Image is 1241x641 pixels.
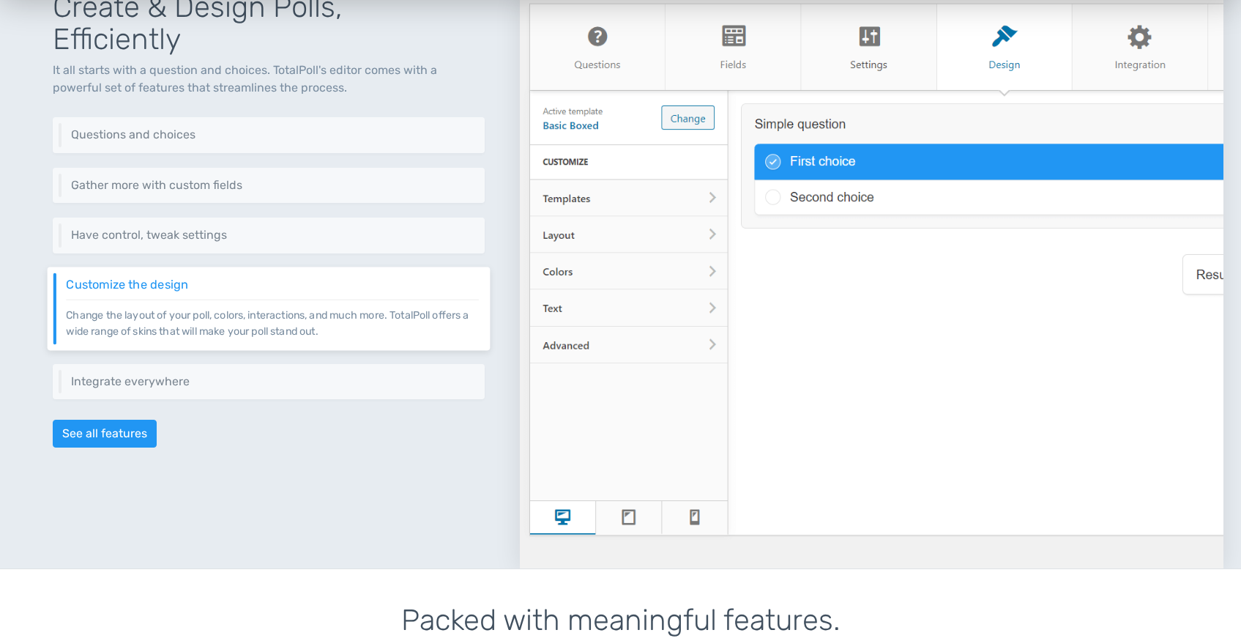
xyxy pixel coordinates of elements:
[71,375,474,388] h6: Integrate everywhere
[71,388,474,388] p: Integrate your poll virtually everywhere on your website or even externally through an embed code.
[66,299,479,338] p: Change the layout of your poll, colors, interactions, and much more. TotalPoll offers a wide rang...
[53,420,157,448] a: See all features
[53,62,485,97] p: It all starts with a question and choices. TotalPoll's editor comes with a powerful set of featur...
[71,179,474,192] h6: Gather more with custom fields
[66,278,479,292] h6: Customize the design
[71,141,474,142] p: Add one or as many questions as you need. Furthermore, add all kinds of choices, including image,...
[71,191,474,192] p: Add custom fields to gather more information about the voter. TotalPoll supports five field types...
[71,128,474,141] h6: Questions and choices
[71,229,474,242] h6: Have control, tweak settings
